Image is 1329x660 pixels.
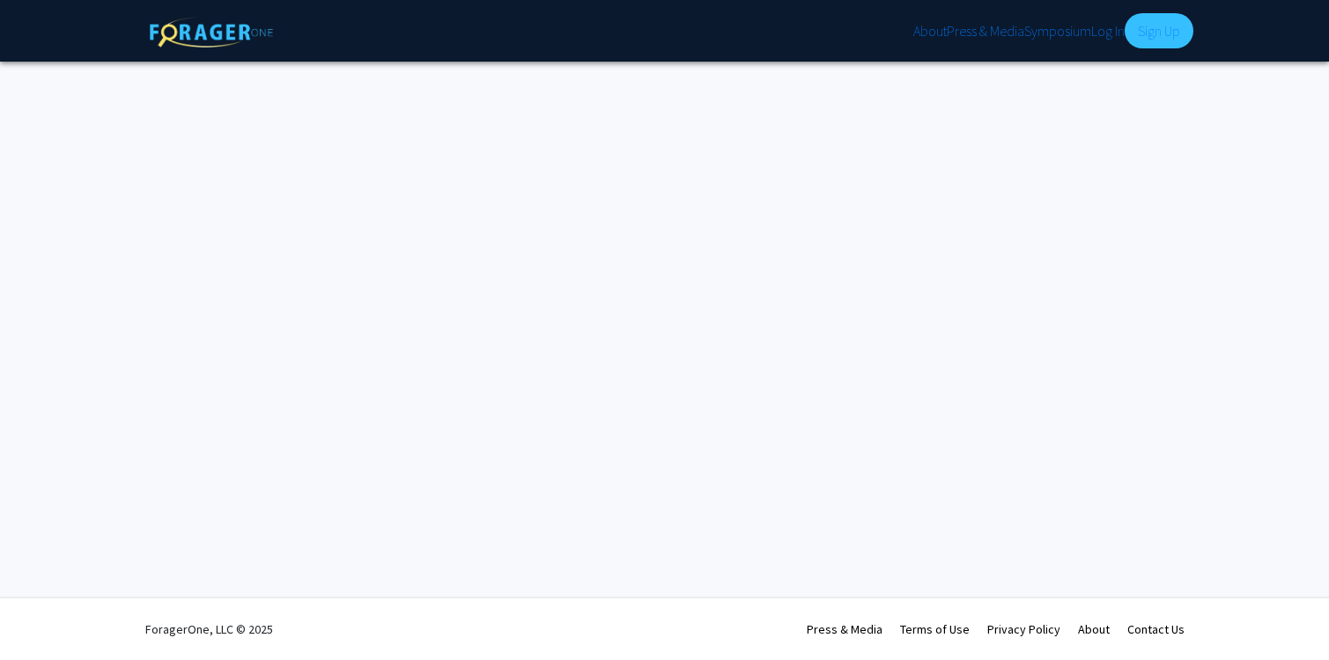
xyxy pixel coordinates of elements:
[1127,621,1185,637] a: Contact Us
[1125,13,1193,48] a: Sign Up
[900,621,970,637] a: Terms of Use
[807,621,882,637] a: Press & Media
[145,598,273,660] div: ForagerOne, LLC © 2025
[1078,621,1110,637] a: About
[150,17,273,48] img: ForagerOne Logo
[987,621,1060,637] a: Privacy Policy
